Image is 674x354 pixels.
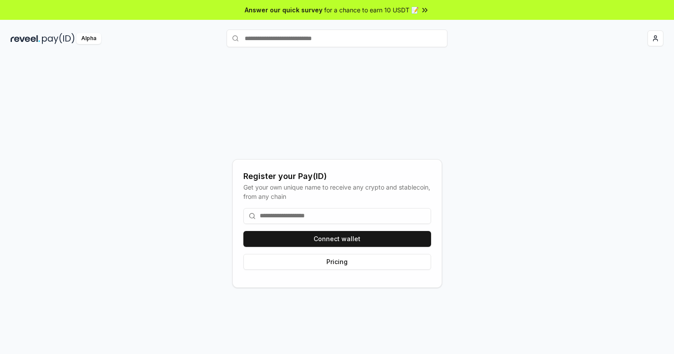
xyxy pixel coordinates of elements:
button: Connect wallet [243,231,431,247]
img: reveel_dark [11,33,40,44]
span: for a chance to earn 10 USDT 📝 [324,5,419,15]
span: Answer our quick survey [245,5,322,15]
img: pay_id [42,33,75,44]
div: Get your own unique name to receive any crypto and stablecoin, from any chain [243,183,431,201]
div: Register your Pay(ID) [243,170,431,183]
div: Alpha [76,33,101,44]
button: Pricing [243,254,431,270]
